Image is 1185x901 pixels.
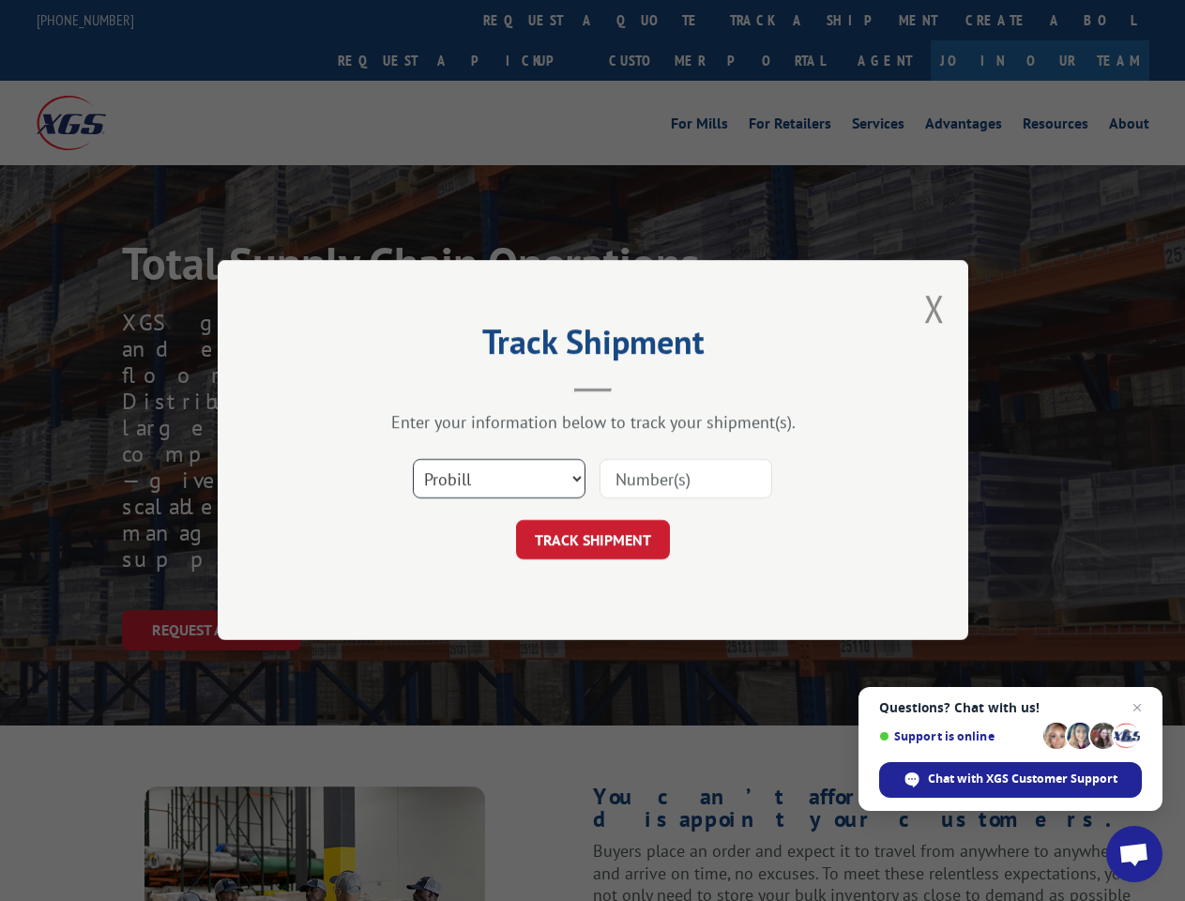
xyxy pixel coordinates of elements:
[311,328,874,364] h2: Track Shipment
[600,460,772,499] input: Number(s)
[879,762,1142,798] span: Chat with XGS Customer Support
[924,283,945,333] button: Close modal
[1106,826,1162,882] a: Open chat
[516,521,670,560] button: TRACK SHIPMENT
[879,700,1142,715] span: Questions? Chat with us!
[879,729,1037,743] span: Support is online
[928,771,1117,787] span: Chat with XGS Customer Support
[311,412,874,434] div: Enter your information below to track your shipment(s).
